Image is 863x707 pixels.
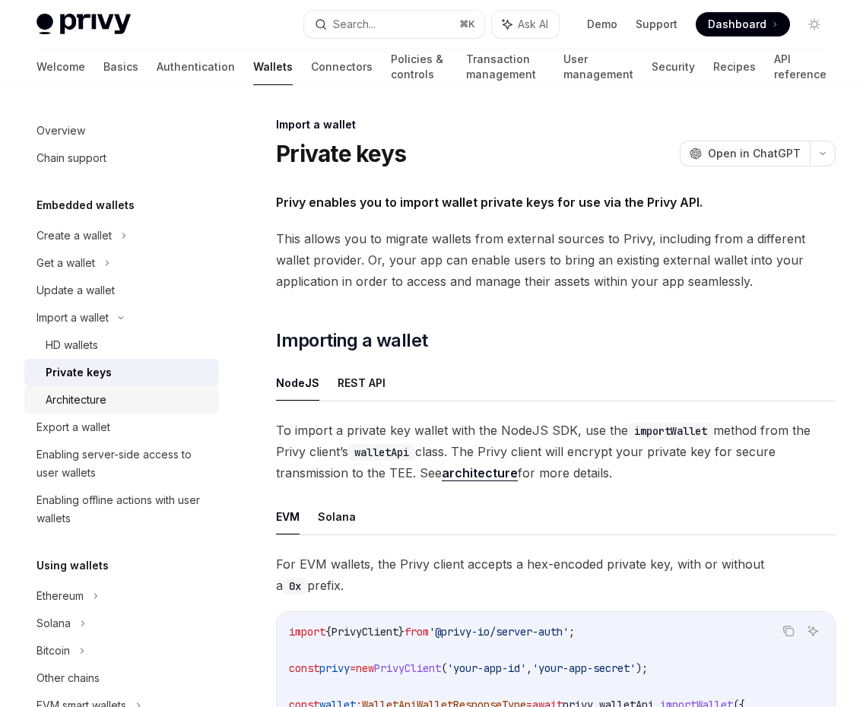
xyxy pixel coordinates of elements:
[36,149,106,167] div: Chain support
[350,661,356,675] span: =
[24,144,219,172] a: Chain support
[36,49,85,85] a: Welcome
[680,141,810,166] button: Open in ChatGPT
[36,445,210,482] div: Enabling server-side access to user wallets
[36,614,71,632] div: Solana
[311,49,373,85] a: Connectors
[289,661,319,675] span: const
[276,420,836,483] span: To import a private key wallet with the NodeJS SDK, use the method from the Privy client’s class....
[587,17,617,32] a: Demo
[628,423,713,439] code: importWallet
[779,621,798,641] button: Copy the contents from the code block
[492,11,559,38] button: Ask AI
[24,386,219,414] a: Architecture
[398,625,405,639] span: }
[276,140,406,167] h1: Private keys
[652,49,695,85] a: Security
[518,17,548,32] span: Ask AI
[36,309,109,327] div: Import a wallet
[24,277,219,304] a: Update a wallet
[103,49,138,85] a: Basics
[441,661,447,675] span: (
[447,661,526,675] span: 'your-app-id'
[24,331,219,359] a: HD wallets
[459,18,475,30] span: ⌘ K
[405,625,429,639] span: from
[442,465,518,481] a: architecture
[24,117,219,144] a: Overview
[36,491,210,528] div: Enabling offline actions with user wallets
[803,621,823,641] button: Ask AI
[696,12,790,36] a: Dashboard
[36,227,112,245] div: Create a wallet
[283,578,307,594] code: 0x
[802,12,827,36] button: Toggle dark mode
[356,661,374,675] span: new
[319,661,350,675] span: privy
[276,117,836,132] div: Import a wallet
[713,49,756,85] a: Recipes
[36,281,115,300] div: Update a wallet
[774,49,827,85] a: API reference
[157,49,235,85] a: Authentication
[24,487,219,532] a: Enabling offline actions with user wallets
[24,414,219,441] a: Export a wallet
[36,587,84,605] div: Ethereum
[24,664,219,692] a: Other chains
[276,328,427,353] span: Importing a wallet
[36,556,109,575] h5: Using wallets
[636,661,648,675] span: );
[325,625,332,639] span: {
[332,625,398,639] span: PrivyClient
[318,499,356,534] button: Solana
[46,391,106,409] div: Architecture
[338,365,385,401] button: REST API
[429,625,569,639] span: '@privy-io/server-auth'
[304,11,485,38] button: Search...⌘K
[636,17,677,32] a: Support
[333,15,376,33] div: Search...
[348,444,415,461] code: walletApi
[532,661,636,675] span: 'your-app-secret'
[276,195,703,210] strong: Privy enables you to import wallet private keys for use via the Privy API.
[36,669,100,687] div: Other chains
[36,418,110,436] div: Export a wallet
[24,441,219,487] a: Enabling server-side access to user wallets
[253,49,293,85] a: Wallets
[526,661,532,675] span: ,
[36,642,70,660] div: Bitcoin
[36,122,85,140] div: Overview
[36,254,95,272] div: Get a wallet
[276,228,836,292] span: This allows you to migrate wallets from external sources to Privy, including from a different wal...
[708,146,801,161] span: Open in ChatGPT
[36,196,135,214] h5: Embedded wallets
[374,661,441,675] span: PrivyClient
[466,49,545,85] a: Transaction management
[276,365,319,401] button: NodeJS
[563,49,633,85] a: User management
[289,625,325,639] span: import
[276,499,300,534] button: EVM
[24,359,219,386] a: Private keys
[708,17,766,32] span: Dashboard
[36,14,131,35] img: light logo
[391,49,448,85] a: Policies & controls
[569,625,575,639] span: ;
[46,336,98,354] div: HD wallets
[276,553,836,596] span: For EVM wallets, the Privy client accepts a hex-encoded private key, with or without a prefix.
[46,363,112,382] div: Private keys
